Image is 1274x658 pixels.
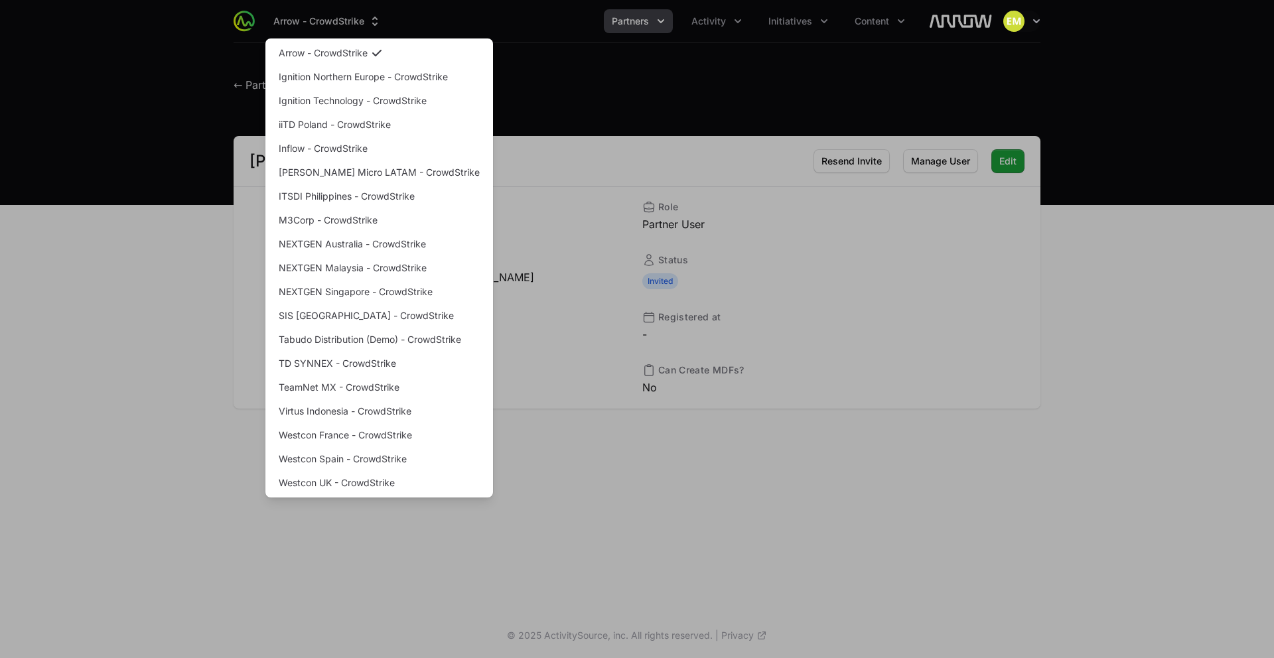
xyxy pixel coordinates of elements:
[268,256,490,280] a: NEXTGEN Malaysia - CrowdStrike
[255,9,913,33] div: Main navigation
[268,304,490,328] a: SIS [GEOGRAPHIC_DATA] - CrowdStrike
[268,65,490,89] a: Ignition Northern Europe - CrowdStrike
[1003,11,1025,32] img: Eric Mingus
[268,447,490,471] a: Westcon Spain - CrowdStrike
[268,423,490,447] a: Westcon France - CrowdStrike
[268,352,490,375] a: TD SYNNEX - CrowdStrike
[268,375,490,399] a: TeamNet MX - CrowdStrike
[268,280,490,304] a: NEXTGEN Singapore - CrowdStrike
[268,137,490,161] a: Inflow - CrowdStrike
[268,232,490,256] a: NEXTGEN Australia - CrowdStrike
[268,208,490,232] a: M3Corp - CrowdStrike
[265,9,389,33] div: Supplier switch menu
[268,184,490,208] a: ITSDI Philippines - CrowdStrike
[268,399,490,423] a: Virtus Indonesia - CrowdStrike
[268,89,490,113] a: Ignition Technology - CrowdStrike
[268,471,490,495] a: Westcon UK - CrowdStrike
[268,41,490,65] a: Arrow - CrowdStrike
[268,161,490,184] a: [PERSON_NAME] Micro LATAM - CrowdStrike
[268,328,490,352] a: Tabudo Distribution (Demo) - CrowdStrike
[268,113,490,137] a: iiTD Poland - CrowdStrike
